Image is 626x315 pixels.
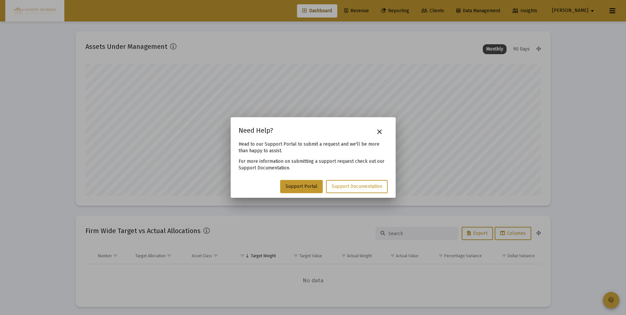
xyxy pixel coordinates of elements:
a: Support Documentation [326,180,388,193]
p: Head to our Support Portal to submit a request and we'll be more than happy to assist. [239,141,388,154]
span: Support Documentation [332,184,382,189]
p: For more information on submitting a support request check out our Support Documentation. [239,158,388,171]
a: Support Portal [280,180,323,193]
span: Support Portal [285,184,317,189]
h2: Need Help? [239,125,273,136]
mat-icon: close [376,128,383,136]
